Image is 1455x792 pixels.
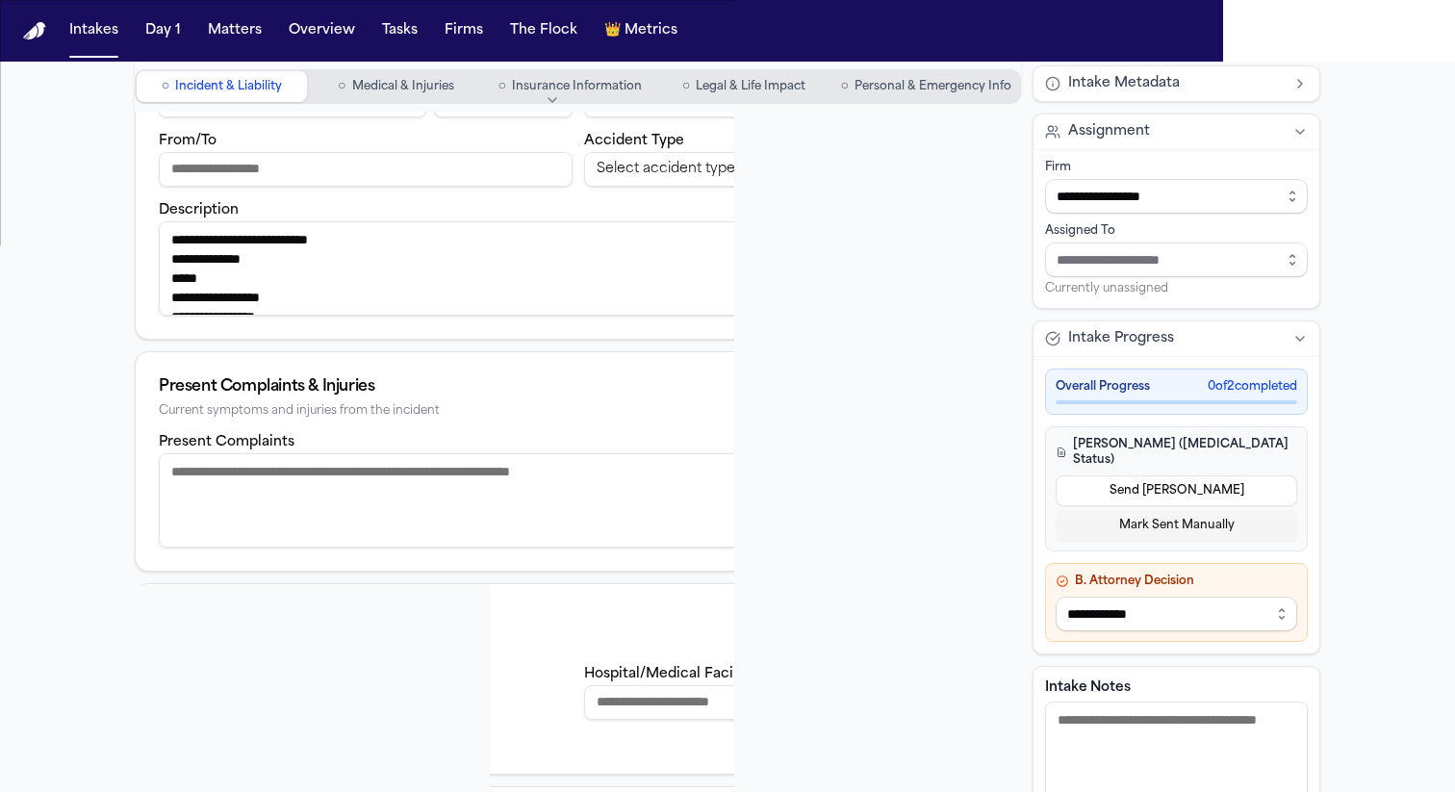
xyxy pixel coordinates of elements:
button: Firms [437,13,491,48]
button: Intake Progress [1034,321,1319,356]
input: Assign to staff member [1045,243,1308,277]
span: Legal & Life Impact [696,79,805,94]
span: Insurance Information [512,79,642,94]
span: Personal & Emergency Info [855,79,1011,94]
span: Currently unassigned [1045,281,1168,296]
span: ○ [162,77,169,96]
input: From/To destination [159,152,573,187]
span: Intake Progress [1068,329,1174,348]
button: Intakes [62,13,126,48]
span: Intake Metadata [1068,74,1180,93]
span: ○ [682,77,690,96]
span: ○ [498,77,505,96]
button: Go to Medical & Injuries [311,71,481,102]
span: ○ [841,77,849,96]
div: Firm [1045,160,1308,175]
label: Currently Under Treatment [182,731,370,751]
span: Overall Progress [1056,379,1150,395]
button: Go to Legal & Life Impact [659,71,830,102]
label: From/To [159,134,217,148]
button: Assignment [1034,115,1319,149]
a: Home [23,22,46,40]
button: Tasks [374,13,425,48]
button: crownMetrics [597,13,685,48]
div: Emergency Medical Care [159,607,997,630]
h4: B. Attorney Decision [1056,574,1297,589]
label: Accident Type [584,134,684,148]
div: Current symptoms and injuries from the incident [159,404,997,419]
span: 0 of 2 completed [1208,379,1297,395]
textarea: Incident description [159,221,997,316]
button: The Flock [502,13,585,48]
div: Assigned To [1045,223,1308,239]
img: Finch Logo [23,22,46,40]
button: Mark Sent Manually [1056,510,1297,541]
label: EMS Called [182,681,261,701]
button: Matters [200,13,269,48]
span: Incident & Liability [175,79,282,94]
input: Select firm [1045,179,1308,214]
textarea: Present complaints [159,453,997,548]
div: Information about immediate medical response [159,636,997,651]
span: Assignment [1068,122,1150,141]
button: Intake Metadata [1034,66,1319,101]
input: Hospital or medical facility [584,685,998,720]
button: Go to Insurance Information [485,71,655,102]
button: Go to Personal & Emergency Info [833,71,1019,102]
button: Send [PERSON_NAME] [1056,475,1297,506]
label: Present Complaints [159,435,294,449]
button: Overview [281,13,363,48]
span: ○ [338,77,345,96]
label: Intake Notes [1045,678,1308,698]
h4: [PERSON_NAME] ([MEDICAL_DATA] Status) [1056,437,1297,468]
label: Description [159,203,239,217]
button: Day 1 [138,13,189,48]
button: Go to Incident & Liability [137,71,307,102]
span: Medical & Injuries [352,79,454,94]
label: Hospital/Medical Facility [584,667,754,681]
div: Present Complaints & Injuries [159,375,997,398]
